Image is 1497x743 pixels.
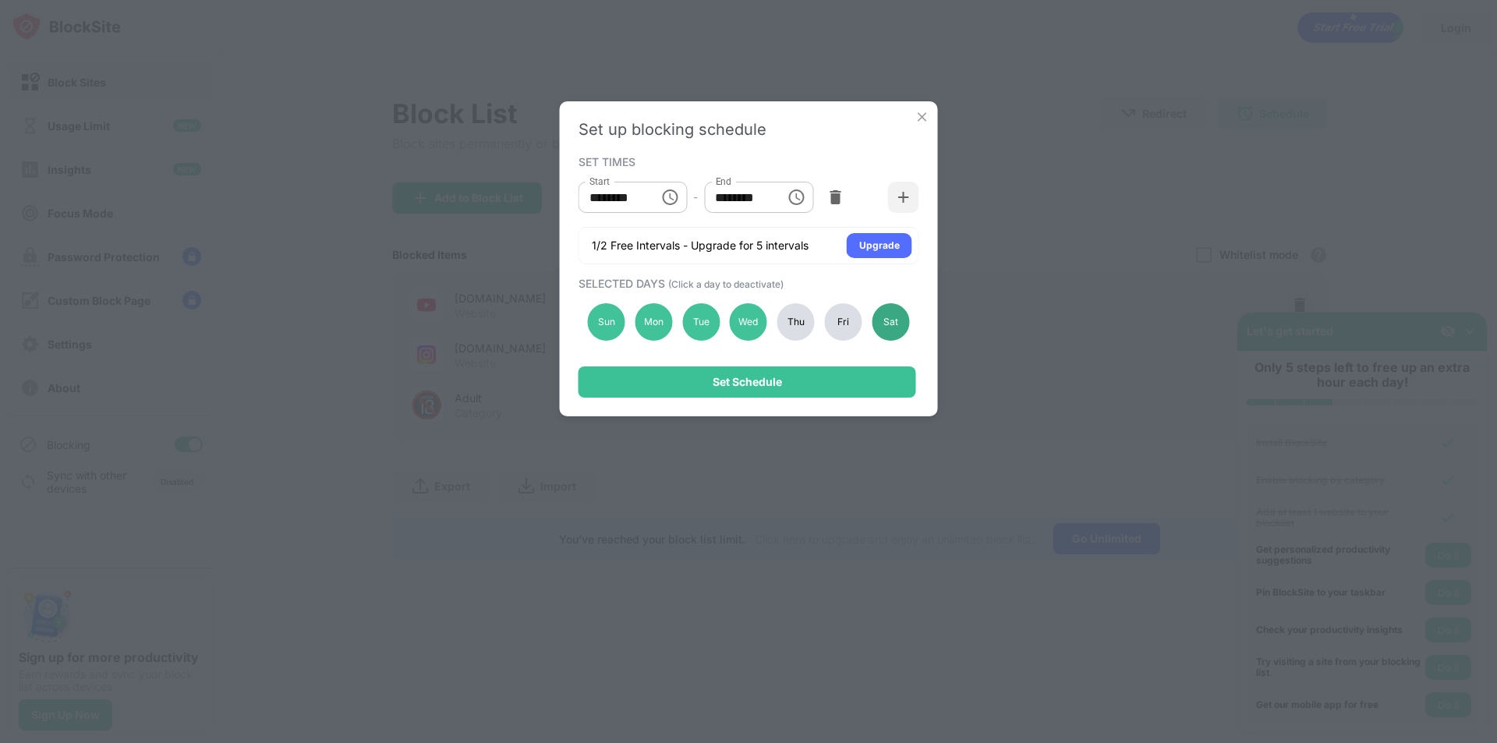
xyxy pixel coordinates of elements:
[825,303,862,341] div: Fri
[780,182,812,213] button: Choose time, selected time is 11:00 PM
[588,303,625,341] div: Sun
[635,303,672,341] div: Mon
[589,175,610,188] label: Start
[668,278,784,290] span: (Click a day to deactivate)
[693,189,698,206] div: -
[777,303,815,341] div: Thu
[682,303,720,341] div: Tue
[915,109,930,125] img: x-button.svg
[713,376,782,388] div: Set Schedule
[872,303,909,341] div: Sat
[579,277,915,290] div: SELECTED DAYS
[654,182,685,213] button: Choose time, selected time is 7:00 PM
[715,175,731,188] label: End
[579,120,919,139] div: Set up blocking schedule
[592,238,809,253] div: 1/2 Free Intervals - Upgrade for 5 intervals
[859,238,900,253] div: Upgrade
[579,155,915,168] div: SET TIMES
[730,303,767,341] div: Wed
